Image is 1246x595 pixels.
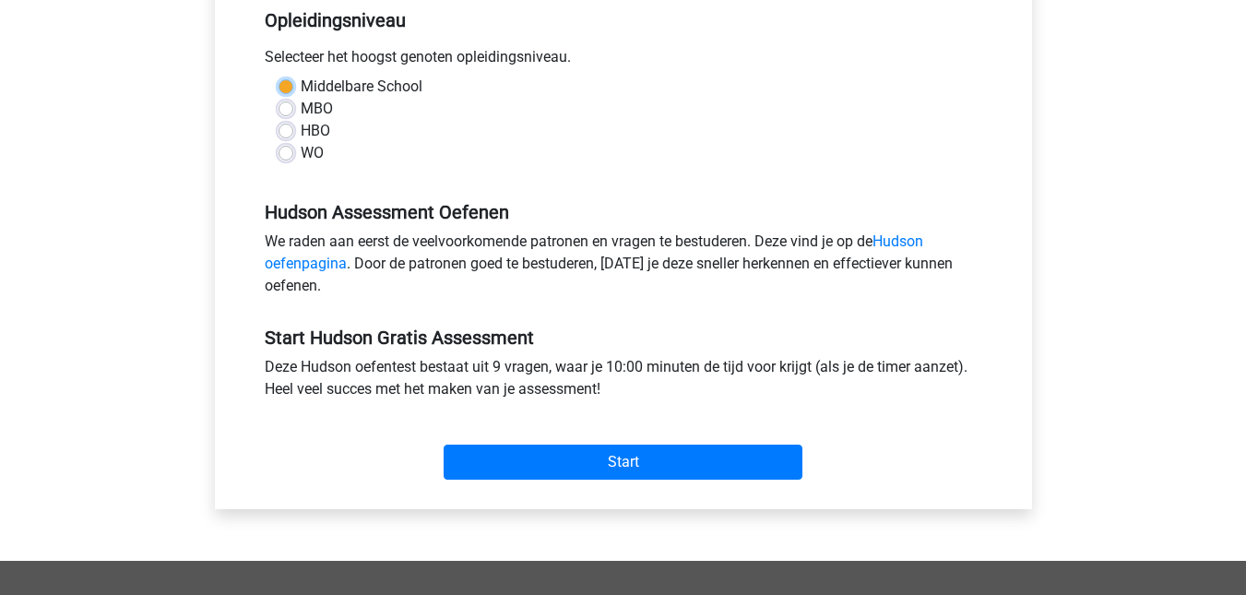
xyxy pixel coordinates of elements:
h5: Hudson Assessment Oefenen [265,201,982,223]
label: WO [301,142,324,164]
div: We raden aan eerst de veelvoorkomende patronen en vragen te bestuderen. Deze vind je op de . Door... [251,231,996,304]
div: Selecteer het hoogst genoten opleidingsniveau. [251,46,996,76]
h5: Start Hudson Gratis Assessment [265,327,982,349]
label: MBO [301,98,333,120]
input: Start [444,445,802,480]
div: Deze Hudson oefentest bestaat uit 9 vragen, waar je 10:00 minuten de tijd voor krijgt (als je de ... [251,356,996,408]
label: HBO [301,120,330,142]
h5: Opleidingsniveau [265,2,982,39]
label: Middelbare School [301,76,422,98]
